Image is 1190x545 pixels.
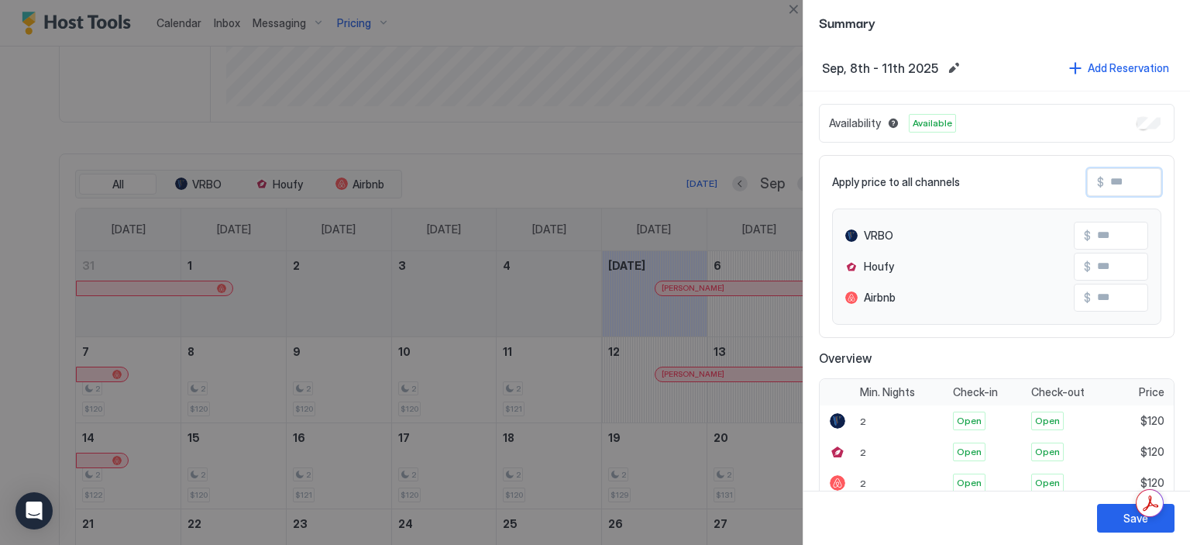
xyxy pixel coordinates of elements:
span: Available [913,116,952,130]
button: Save [1097,504,1175,533]
div: Save [1123,510,1148,526]
span: $120 [1140,476,1164,490]
span: $120 [1140,445,1164,459]
span: Open [957,414,982,428]
span: Sep, 8th - 11th 2025 [822,60,938,76]
span: 2 [860,478,866,489]
span: Availability [829,116,881,130]
span: $ [1084,291,1091,305]
span: $ [1084,229,1091,243]
span: 2 [860,447,866,458]
span: VRBO [864,229,893,243]
span: Open [957,476,982,490]
span: Open [1035,414,1060,428]
span: $ [1097,175,1104,189]
div: Add Reservation [1088,60,1169,76]
span: Check-out [1031,385,1085,399]
span: Open [1035,476,1060,490]
button: Add Reservation [1067,57,1171,78]
span: Min. Nights [860,385,915,399]
button: Blocked dates override all pricing rules and remain unavailable until manually unblocked [884,114,903,133]
button: Edit date range [944,59,963,78]
span: Check-in [953,385,998,399]
span: $ [1084,260,1091,274]
span: 2 [860,416,866,427]
span: Apply price to all channels [832,175,960,189]
span: Open [1035,445,1060,459]
span: Price [1139,385,1164,399]
span: Houfy [864,260,894,274]
span: Summary [819,12,1175,32]
div: Open Intercom Messenger [15,492,53,529]
span: $120 [1140,414,1164,428]
span: Open [957,445,982,459]
span: Overview [819,350,1175,366]
span: Airbnb [864,291,896,305]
